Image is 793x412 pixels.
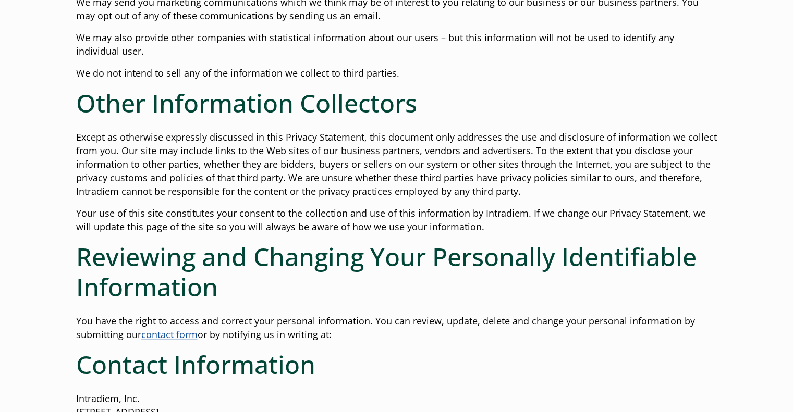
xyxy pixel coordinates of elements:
p: You have the right to access and correct your personal information. You can review, update, delet... [76,315,717,342]
p: We do not intend to sell any of the information we collect to third parties. [76,67,717,80]
p: We may also provide other companies with statistical information about our users – but this infor... [76,31,717,58]
a: contact form [141,328,198,341]
p: Except as otherwise expressly discussed in this Privacy Statement, this document only addresses t... [76,131,717,198]
p: Your use of this site constitutes your consent to the collection and use of this information by I... [76,207,717,234]
h2: Other Information Collectors [76,88,717,118]
h2: Reviewing and Changing Your Personally Identifiable Information [76,242,717,302]
h2: Contact Information [76,349,717,380]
